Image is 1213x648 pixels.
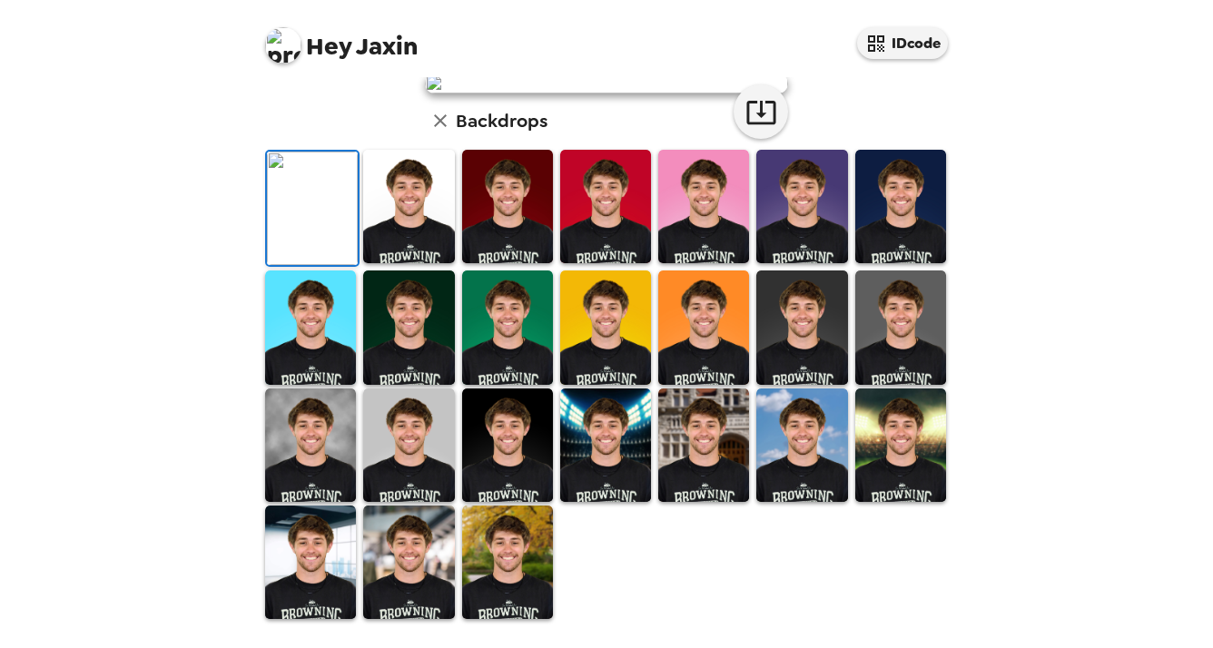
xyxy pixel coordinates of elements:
[265,18,418,59] span: Jaxin
[425,74,788,93] img: user
[306,30,351,63] span: Hey
[267,152,358,265] img: Original
[265,27,301,64] img: profile pic
[456,106,547,135] h6: Backdrops
[857,27,948,59] button: IDcode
